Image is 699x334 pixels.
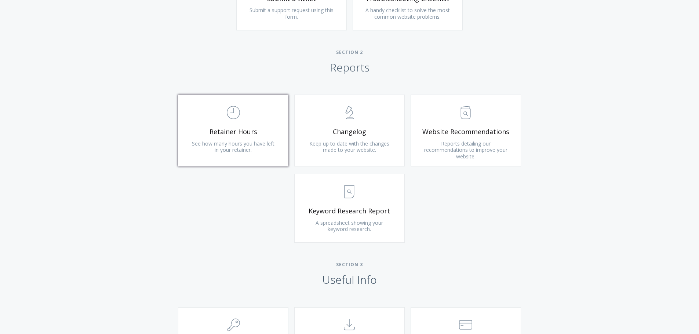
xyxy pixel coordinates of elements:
[294,95,405,166] a: Changelog Keep up to date with the changes made to your website.
[192,140,274,154] span: See how many hours you have left in your retainer.
[424,140,507,160] span: Reports detailing our recommendations to improve your website.
[306,207,393,215] span: Keyword Research Report
[316,219,383,233] span: A spreadsheet showing your keyword research.
[422,128,510,136] span: Website Recommendations
[189,128,277,136] span: Retainer Hours
[294,174,405,243] a: Keyword Research Report A spreadsheet showing your keyword research.
[250,7,334,20] span: Submit a support request using this form.
[306,128,393,136] span: Changelog
[309,140,389,154] span: Keep up to date with the changes made to your website.
[365,7,450,20] span: A handy checklist to solve the most common website problems.
[411,95,521,166] a: Website Recommendations Reports detailing our recommendations to improve your website.
[178,95,288,166] a: Retainer Hours See how many hours you have left in your retainer.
